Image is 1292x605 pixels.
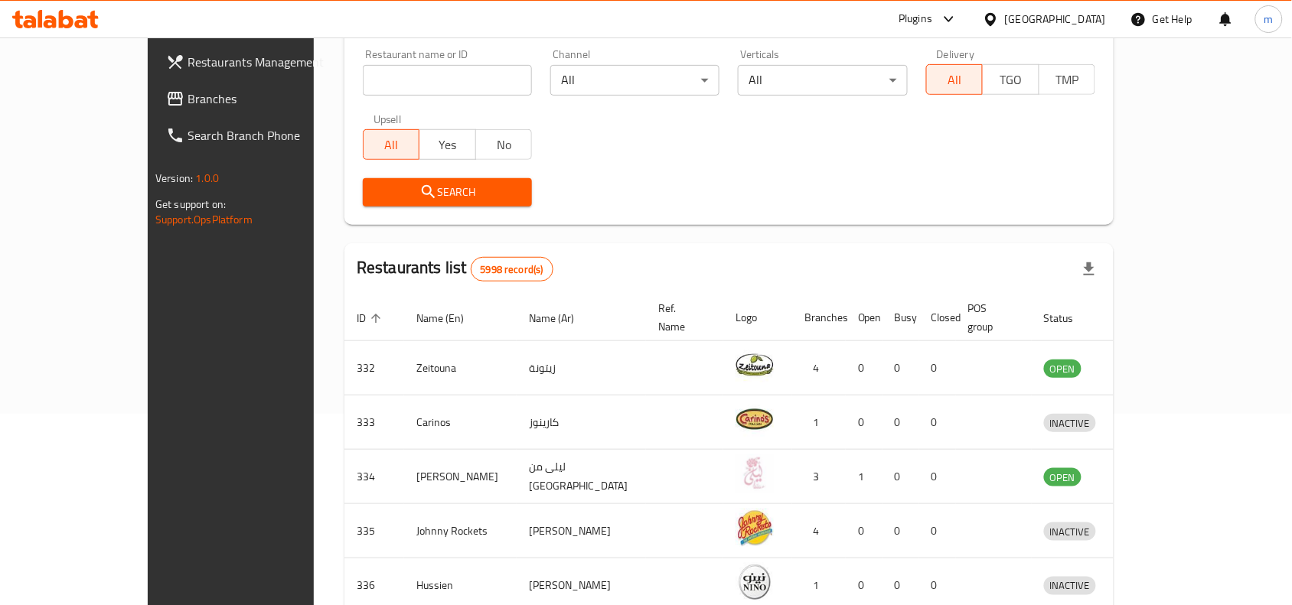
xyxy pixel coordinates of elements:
div: All [550,65,719,96]
img: Johnny Rockets [736,509,774,547]
img: Leila Min Lebnan [736,454,774,493]
span: POS group [968,299,1013,336]
span: OPEN [1044,360,1082,378]
span: OPEN [1044,469,1082,486]
td: 0 [846,395,883,450]
td: 3 [792,450,846,504]
a: Branches [154,80,364,117]
div: INACTIVE [1044,522,1096,541]
div: INACTIVE [1044,414,1096,432]
a: Search Branch Phone [154,117,364,154]
td: 332 [344,341,404,395]
td: [PERSON_NAME] [404,450,517,504]
td: 0 [846,341,883,395]
span: Search [375,183,520,202]
a: Restaurants Management [154,44,364,80]
button: All [926,64,983,95]
td: 334 [344,450,404,504]
span: TGO [989,69,1033,91]
td: 333 [344,395,404,450]
th: Busy [883,294,919,341]
span: Yes [426,134,469,156]
span: Status [1044,309,1094,327]
td: 4 [792,504,846,558]
span: Ref. Name [658,299,705,336]
span: 5998 record(s) [471,262,553,277]
div: INACTIVE [1044,577,1096,595]
input: Search for restaurant name or ID.. [363,65,532,96]
span: ID [357,309,386,327]
td: ليلى من [GEOGRAPHIC_DATA] [517,450,646,504]
td: 4 [792,341,846,395]
button: Yes [419,129,475,160]
div: All [738,65,907,96]
div: [GEOGRAPHIC_DATA] [1005,11,1106,28]
td: 0 [919,450,956,504]
th: Branches [792,294,846,341]
td: 0 [919,504,956,558]
span: Name (En) [416,309,484,327]
td: Johnny Rockets [404,504,517,558]
h2: Restaurants list [357,256,553,281]
img: Zeitouna [736,346,774,384]
th: Closed [919,294,956,341]
button: Search [363,178,532,207]
span: All [370,134,413,156]
div: Export file [1071,251,1108,288]
span: INACTIVE [1044,523,1096,541]
td: 0 [919,395,956,450]
td: [PERSON_NAME] [517,504,646,558]
td: Zeitouna [404,341,517,395]
span: Search Branch Phone [188,126,351,145]
span: Name (Ar) [529,309,594,327]
td: 0 [883,341,919,395]
td: زيتونة [517,341,646,395]
td: Carinos [404,395,517,450]
a: Support.OpsPlatform [155,210,253,229]
button: TGO [982,64,1039,95]
th: Open [846,294,883,341]
td: 0 [919,341,956,395]
td: 0 [846,504,883,558]
span: 1.0.0 [195,168,219,188]
span: TMP [1046,69,1089,91]
button: No [475,129,532,160]
div: OPEN [1044,468,1082,486]
th: Logo [723,294,792,341]
span: INACTIVE [1044,415,1096,432]
button: TMP [1039,64,1095,95]
td: 0 [883,504,919,558]
button: All [363,129,419,160]
span: No [482,134,526,156]
span: All [933,69,977,91]
div: OPEN [1044,359,1082,378]
span: INACTIVE [1044,577,1096,594]
label: Delivery [937,49,975,60]
td: 0 [883,450,919,504]
span: Version: [155,168,193,188]
span: m [1264,11,1274,28]
td: كارينوز [517,395,646,450]
div: Plugins [899,10,932,28]
span: Restaurants Management [188,53,351,71]
td: 335 [344,504,404,558]
td: 1 [846,450,883,504]
td: 1 [792,395,846,450]
img: Carinos [736,400,774,438]
span: Get support on: [155,194,226,214]
img: Hussien [736,563,774,601]
td: 0 [883,395,919,450]
div: Total records count [471,257,553,281]
span: Branches [188,89,351,108]
label: Upsell [374,114,402,125]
